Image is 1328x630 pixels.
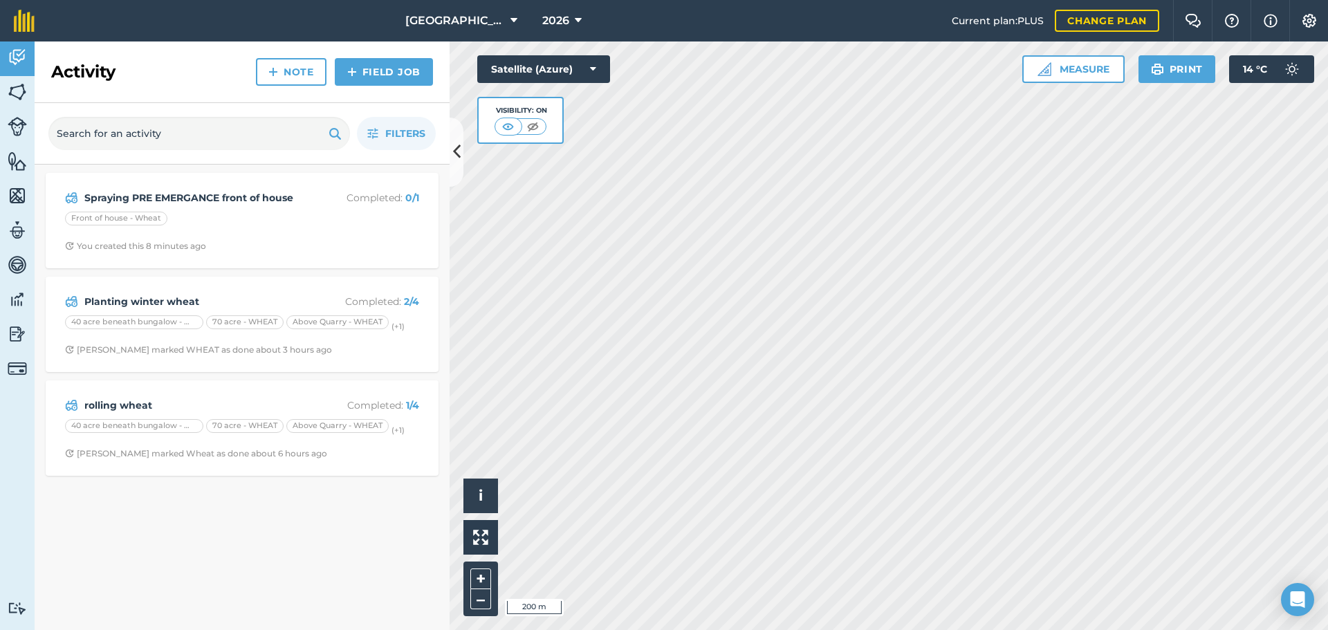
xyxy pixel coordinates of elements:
p: Completed : [309,398,419,413]
img: Clock with arrow pointing clockwise [65,345,74,354]
div: 70 acre - WHEAT [206,419,284,433]
img: svg+xml;base64,PHN2ZyB4bWxucz0iaHR0cDovL3d3dy53My5vcmcvMjAwMC9zdmciIHdpZHRoPSI1NiIgaGVpZ2h0PSI2MC... [8,151,27,172]
div: Visibility: On [495,105,547,116]
a: Field Job [335,58,433,86]
img: svg+xml;base64,PD94bWwgdmVyc2lvbj0iMS4wIiBlbmNvZGluZz0idXRmLTgiPz4KPCEtLSBHZW5lcmF0b3I6IEFkb2JlIE... [1278,55,1306,83]
button: i [463,479,498,513]
div: 40 acre beneath bungalow - WHEAT [65,315,203,329]
div: 40 acre beneath bungalow - WHEAT [65,419,203,433]
img: svg+xml;base64,PHN2ZyB4bWxucz0iaHR0cDovL3d3dy53My5vcmcvMjAwMC9zdmciIHdpZHRoPSI1MCIgaGVpZ2h0PSI0MC... [524,120,542,133]
button: 14 °C [1229,55,1314,83]
img: svg+xml;base64,PD94bWwgdmVyc2lvbj0iMS4wIiBlbmNvZGluZz0idXRmLTgiPz4KPCEtLSBHZW5lcmF0b3I6IEFkb2JlIE... [8,359,27,378]
img: Two speech bubbles overlapping with the left bubble in the forefront [1185,14,1201,28]
button: Satellite (Azure) [477,55,610,83]
a: Change plan [1055,10,1159,32]
img: svg+xml;base64,PHN2ZyB4bWxucz0iaHR0cDovL3d3dy53My5vcmcvMjAwMC9zdmciIHdpZHRoPSI1NiIgaGVpZ2h0PSI2MC... [8,82,27,102]
img: svg+xml;base64,PD94bWwgdmVyc2lvbj0iMS4wIiBlbmNvZGluZz0idXRmLTgiPz4KPCEtLSBHZW5lcmF0b3I6IEFkb2JlIE... [8,254,27,275]
img: svg+xml;base64,PD94bWwgdmVyc2lvbj0iMS4wIiBlbmNvZGluZz0idXRmLTgiPz4KPCEtLSBHZW5lcmF0b3I6IEFkb2JlIE... [8,117,27,136]
a: Spraying PRE EMERGANCE front of houseCompleted: 0/1Front of house - WheatClock with arrow pointin... [54,181,430,260]
strong: 1 / 4 [406,399,419,411]
strong: 2 / 4 [404,295,419,308]
span: 2026 [542,12,569,29]
img: svg+xml;base64,PD94bWwgdmVyc2lvbj0iMS4wIiBlbmNvZGluZz0idXRmLTgiPz4KPCEtLSBHZW5lcmF0b3I6IEFkb2JlIE... [8,220,27,241]
button: Measure [1022,55,1125,83]
div: [PERSON_NAME] marked Wheat as done about 6 hours ago [65,448,327,459]
img: svg+xml;base64,PD94bWwgdmVyc2lvbj0iMS4wIiBlbmNvZGluZz0idXRmLTgiPz4KPCEtLSBHZW5lcmF0b3I6IEFkb2JlIE... [65,293,78,310]
strong: Spraying PRE EMERGANCE front of house [84,190,304,205]
img: svg+xml;base64,PHN2ZyB4bWxucz0iaHR0cDovL3d3dy53My5vcmcvMjAwMC9zdmciIHdpZHRoPSIxNCIgaGVpZ2h0PSIyNC... [268,64,278,80]
img: svg+xml;base64,PD94bWwgdmVyc2lvbj0iMS4wIiBlbmNvZGluZz0idXRmLTgiPz4KPCEtLSBHZW5lcmF0b3I6IEFkb2JlIE... [8,289,27,310]
img: svg+xml;base64,PHN2ZyB4bWxucz0iaHR0cDovL3d3dy53My5vcmcvMjAwMC9zdmciIHdpZHRoPSIxOSIgaGVpZ2h0PSIyNC... [329,125,342,142]
a: Note [256,58,326,86]
button: Filters [357,117,436,150]
small: (+ 1 ) [391,425,405,435]
a: rolling wheatCompleted: 1/440 acre beneath bungalow - WHEAT70 acre - WHEATAbove Quarry - WHEAT(+1... [54,389,430,467]
img: Ruler icon [1037,62,1051,76]
div: 70 acre - WHEAT [206,315,284,329]
div: Front of house - Wheat [65,212,167,225]
img: Clock with arrow pointing clockwise [65,449,74,458]
span: Current plan : PLUS [952,13,1044,28]
div: Open Intercom Messenger [1281,583,1314,616]
button: Print [1138,55,1216,83]
img: svg+xml;base64,PD94bWwgdmVyc2lvbj0iMS4wIiBlbmNvZGluZz0idXRmLTgiPz4KPCEtLSBHZW5lcmF0b3I6IEFkb2JlIE... [8,47,27,68]
span: 14 ° C [1243,55,1267,83]
span: i [479,487,483,504]
strong: Planting winter wheat [84,294,304,309]
div: Above Quarry - WHEAT [286,419,389,433]
p: Completed : [309,294,419,309]
button: – [470,589,491,609]
img: svg+xml;base64,PHN2ZyB4bWxucz0iaHR0cDovL3d3dy53My5vcmcvMjAwMC9zdmciIHdpZHRoPSI1MCIgaGVpZ2h0PSI0MC... [499,120,517,133]
img: svg+xml;base64,PD94bWwgdmVyc2lvbj0iMS4wIiBlbmNvZGluZz0idXRmLTgiPz4KPCEtLSBHZW5lcmF0b3I6IEFkb2JlIE... [65,189,78,206]
button: + [470,568,491,589]
img: fieldmargin Logo [14,10,35,32]
span: [GEOGRAPHIC_DATA] [405,12,505,29]
img: Four arrows, one pointing top left, one top right, one bottom right and the last bottom left [473,530,488,545]
img: Clock with arrow pointing clockwise [65,241,74,250]
img: svg+xml;base64,PHN2ZyB4bWxucz0iaHR0cDovL3d3dy53My5vcmcvMjAwMC9zdmciIHdpZHRoPSIxNyIgaGVpZ2h0PSIxNy... [1264,12,1278,29]
img: svg+xml;base64,PHN2ZyB4bWxucz0iaHR0cDovL3d3dy53My5vcmcvMjAwMC9zdmciIHdpZHRoPSI1NiIgaGVpZ2h0PSI2MC... [8,185,27,206]
p: Completed : [309,190,419,205]
input: Search for an activity [48,117,350,150]
small: (+ 1 ) [391,322,405,331]
img: A question mark icon [1224,14,1240,28]
span: Filters [385,126,425,141]
div: Above Quarry - WHEAT [286,315,389,329]
img: svg+xml;base64,PD94bWwgdmVyc2lvbj0iMS4wIiBlbmNvZGluZz0idXRmLTgiPz4KPCEtLSBHZW5lcmF0b3I6IEFkb2JlIE... [8,602,27,615]
div: [PERSON_NAME] marked WHEAT as done about 3 hours ago [65,344,332,355]
img: A cog icon [1301,14,1318,28]
div: You created this 8 minutes ago [65,241,206,252]
img: svg+xml;base64,PD94bWwgdmVyc2lvbj0iMS4wIiBlbmNvZGluZz0idXRmLTgiPz4KPCEtLSBHZW5lcmF0b3I6IEFkb2JlIE... [65,397,78,414]
img: svg+xml;base64,PHN2ZyB4bWxucz0iaHR0cDovL3d3dy53My5vcmcvMjAwMC9zdmciIHdpZHRoPSIxNCIgaGVpZ2h0PSIyNC... [347,64,357,80]
h2: Activity [51,61,116,83]
strong: 0 / 1 [405,192,419,204]
img: svg+xml;base64,PD94bWwgdmVyc2lvbj0iMS4wIiBlbmNvZGluZz0idXRmLTgiPz4KPCEtLSBHZW5lcmF0b3I6IEFkb2JlIE... [8,324,27,344]
img: svg+xml;base64,PHN2ZyB4bWxucz0iaHR0cDovL3d3dy53My5vcmcvMjAwMC9zdmciIHdpZHRoPSIxOSIgaGVpZ2h0PSIyNC... [1151,61,1164,77]
strong: rolling wheat [84,398,304,413]
a: Planting winter wheatCompleted: 2/440 acre beneath bungalow - WHEAT70 acre - WHEATAbove Quarry - ... [54,285,430,364]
